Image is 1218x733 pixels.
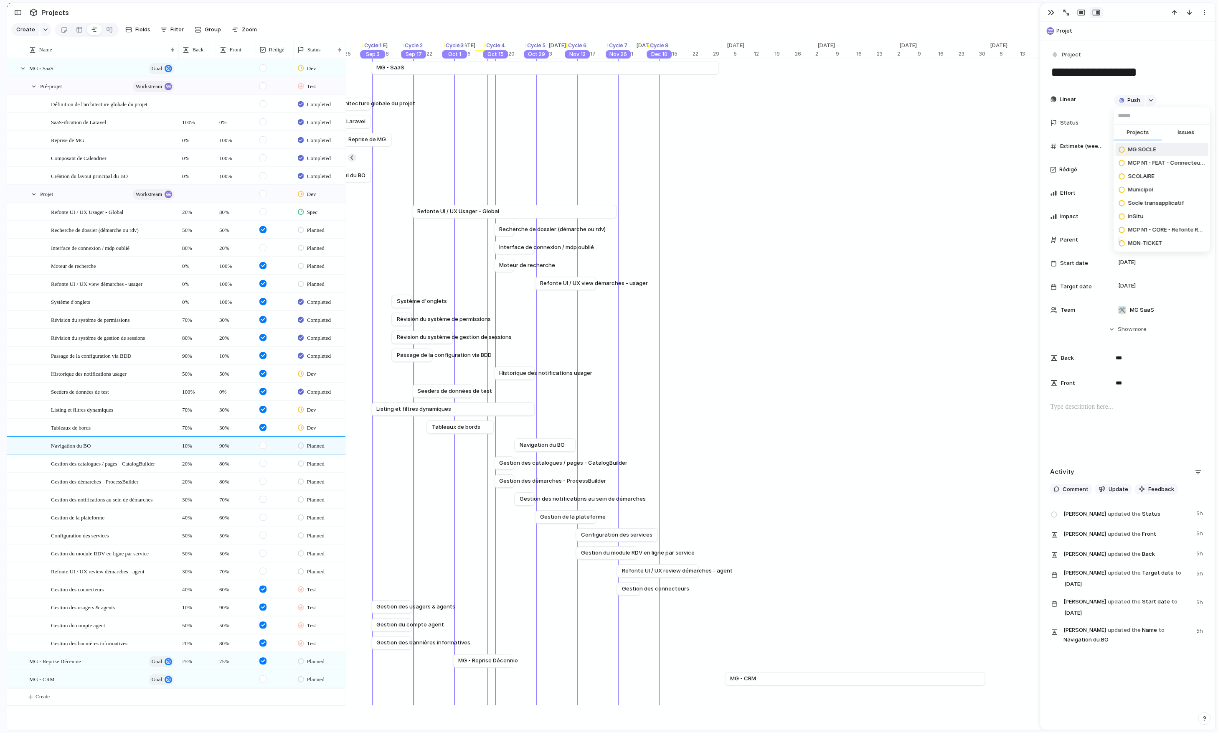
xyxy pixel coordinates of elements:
[1128,199,1184,207] span: Socle transapplicatif
[1128,145,1156,154] span: MG SOCLE
[1177,128,1194,137] span: Issues
[1128,212,1143,221] span: InSitu
[1128,172,1154,181] span: SCOLAIRE
[1128,159,1205,167] span: MCP N1 - FEAT - Connecteur CTI ISI-COM
[1127,128,1149,137] span: Projects
[1128,226,1205,234] span: MCP N1 - CORE - Refonte REPO
[1162,125,1210,141] button: Issues
[1114,125,1162,141] button: Projects
[1128,186,1153,194] span: Municipol
[1128,239,1162,247] span: MON-TICKET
